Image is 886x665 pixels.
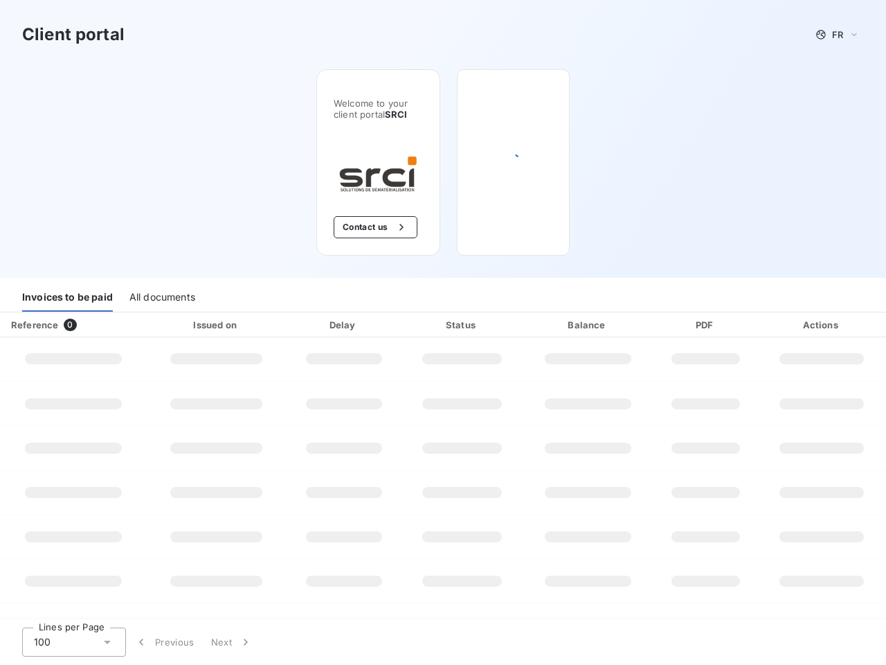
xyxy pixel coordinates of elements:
button: Contact us [334,216,417,238]
div: All documents [129,283,195,312]
button: Next [203,628,261,657]
div: Issued on [150,318,283,332]
div: Status [404,318,519,332]
h3: Client portal [22,22,125,47]
div: Invoices to be paid [22,283,113,312]
div: PDF [656,318,754,332]
span: 100 [34,635,51,649]
div: Reference [11,319,58,330]
span: Welcome to your client portal [334,98,423,120]
img: Company logo [334,153,422,194]
span: SRCI [385,109,408,120]
span: 0 [64,319,76,331]
div: Delay [289,318,399,332]
div: Actions [760,318,883,332]
span: FR [832,29,843,40]
div: Balance [525,318,651,332]
button: Previous [126,628,203,657]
